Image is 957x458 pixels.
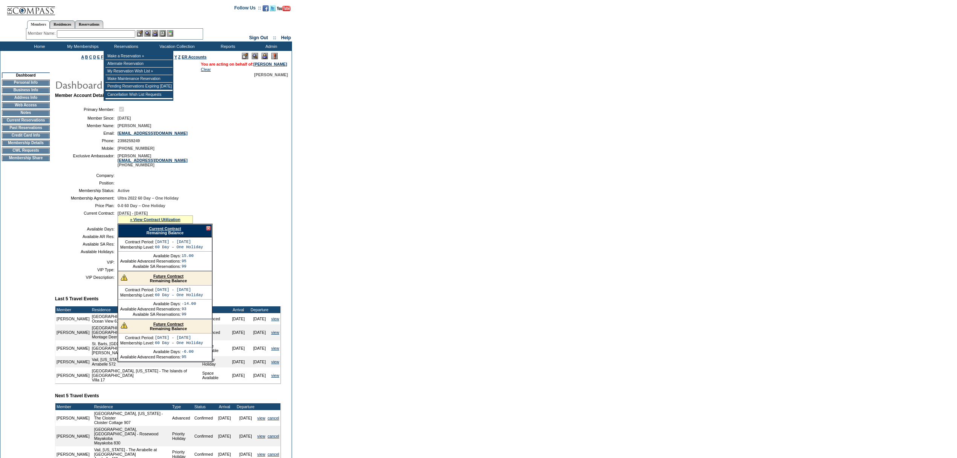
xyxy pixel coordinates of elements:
td: [PERSON_NAME] [55,356,91,367]
td: [DATE] - [DATE] [155,335,203,340]
td: Priority Holiday [201,356,228,367]
td: Available Days: [120,301,181,306]
td: Pending Reservations Expiring [DATE] [105,83,173,90]
img: View [144,30,151,37]
td: Current Contract: [58,211,115,224]
img: Impersonate [261,53,268,59]
td: 99 [182,264,194,269]
a: E [97,55,100,59]
td: Available SA Reservations: [120,312,181,317]
td: Position: [58,181,115,185]
td: Residence [91,306,201,313]
td: [PERSON_NAME] [55,324,91,340]
td: [PERSON_NAME] [55,367,91,383]
td: 60 Day – One Holiday [155,341,203,345]
td: [DATE] [249,340,270,356]
td: Cancellation Wish List Requests [105,91,173,98]
a: Follow us on Twitter [270,8,276,12]
td: 95 [182,259,194,263]
a: Become our fan on Facebook [263,8,269,12]
td: [GEOGRAPHIC_DATA], [US_STATE] - [GEOGRAPHIC_DATA] Montage Deer Valley 901 [91,324,201,340]
td: Status [193,403,214,410]
a: B [85,55,88,59]
td: Vail, [US_STATE] - The Arrabelle at [GEOGRAPHIC_DATA] Arrabelle 572 [91,356,201,367]
td: 93 [182,307,196,311]
a: Members [27,20,50,29]
td: Type [171,403,193,410]
td: My Reservation Wish List » [105,68,173,75]
td: Available Advanced Reservations: [120,259,181,263]
td: Home [17,41,60,51]
td: Vacation Collection [147,41,205,51]
td: Reservations [104,41,147,51]
td: CWL Requests [2,148,50,154]
span: Ultra 2022 60 Day – One Holiday [118,196,179,200]
a: view [257,434,265,438]
td: Admin [249,41,292,51]
td: Membership Status: [58,188,115,193]
td: [DATE] [235,410,256,426]
span: :: [273,35,276,40]
td: Contract Period: [120,335,154,340]
td: Business Info [2,87,50,93]
td: Current Reservations [2,117,50,123]
td: Company: [58,173,115,178]
td: VIP Description: [58,275,115,280]
span: [PHONE_NUMBER] [118,146,154,151]
a: D [93,55,96,59]
td: [DATE] - [DATE] [155,240,203,244]
td: Advanced [171,410,193,426]
td: Follow Us :: [234,5,261,14]
td: Credit Card Info [2,132,50,138]
a: Current Contract [149,226,181,231]
td: Type [201,306,228,313]
div: Remaining Balance [118,224,212,237]
td: Advanced [201,324,228,340]
td: [PERSON_NAME] [55,426,91,446]
td: Contract Period: [120,287,154,292]
a: Help [281,35,291,40]
td: Contract Period: [120,240,154,244]
td: [DATE] [214,426,235,446]
td: Make Maintenance Reservation [105,75,173,83]
td: Departure [235,403,256,410]
a: view [271,330,279,335]
td: [GEOGRAPHIC_DATA], [US_STATE] - The Islands of [GEOGRAPHIC_DATA] Villa 17 [91,367,201,383]
a: Reservations [75,20,103,28]
td: Available Days: [120,254,181,258]
a: [EMAIL_ADDRESS][DOMAIN_NAME] [118,158,188,163]
span: 0-0 60 Day – One Holiday [118,203,165,208]
span: [DATE] [118,116,131,120]
a: view [257,452,265,456]
td: Exclusive Ambassador: [58,154,115,167]
td: [PERSON_NAME] [55,410,91,426]
a: cancel [268,452,279,456]
td: Confirmed [193,426,214,446]
img: View Mode [252,53,258,59]
td: Mobile: [58,146,115,151]
td: Confirmed [193,410,214,426]
img: pgTtlDashboard.gif [55,77,205,92]
td: Available Advanced Reservations: [120,307,181,311]
a: Y [174,55,177,59]
span: 2398259249 [118,138,140,143]
td: Dashboard [2,72,50,78]
img: b_edit.gif [137,30,143,37]
a: Clear [201,67,211,72]
a: ER Accounts [182,55,206,59]
a: Subscribe to our YouTube Channel [277,8,290,12]
td: Residence [93,403,171,410]
td: Price Plan: [58,203,115,208]
td: [DATE] [249,356,270,367]
td: [DATE] [228,313,249,324]
img: Subscribe to our YouTube Channel [277,6,290,11]
td: [DATE] [214,410,235,426]
a: view [271,373,279,378]
td: Priority Holiday [171,426,193,446]
td: [DATE] [249,367,270,383]
a: Sign Out [249,35,268,40]
span: [PERSON_NAME] [PHONE_NUMBER] [118,154,188,167]
div: Member Name: [28,30,57,37]
span: You are acting on behalf of: [201,62,287,66]
img: There are insufficient days and/or tokens to cover this reservation [121,322,127,329]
